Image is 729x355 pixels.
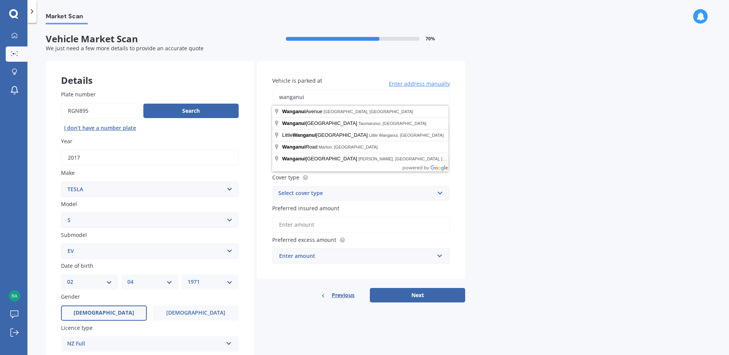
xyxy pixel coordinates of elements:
[278,189,434,198] div: Select cover type
[61,200,77,208] span: Model
[61,293,80,301] span: Gender
[319,145,378,149] span: Marton, [GEOGRAPHIC_DATA]
[143,104,239,118] button: Search
[272,236,336,243] span: Preferred excess amount
[61,91,96,98] span: Plate number
[67,339,223,349] div: NZ Full
[282,132,369,138] span: Little [GEOGRAPHIC_DATA]
[369,133,443,138] span: Little Wanganui, [GEOGRAPHIC_DATA]
[323,109,413,114] span: [GEOGRAPHIC_DATA], [GEOGRAPHIC_DATA]
[272,89,450,105] input: Enter address
[279,252,434,260] div: Enter amount
[9,290,20,302] img: 690bb560aaa685e47d8be7c9f619937a
[61,170,75,177] span: Make
[46,34,255,45] span: Vehicle Market Scan
[74,310,134,316] span: [DEMOGRAPHIC_DATA]
[282,156,358,162] span: [GEOGRAPHIC_DATA]
[358,121,426,126] span: Taumarunui, [GEOGRAPHIC_DATA]
[46,13,88,23] span: Market Scan
[46,61,254,84] div: Details
[46,45,204,52] span: We just need a few more details to provide an accurate quote
[282,109,323,114] span: Avenue
[370,288,465,302] button: Next
[282,156,306,162] span: Wanganui
[282,120,358,126] span: [GEOGRAPHIC_DATA]
[272,77,322,84] span: Vehicle is parked at
[61,138,72,145] span: Year
[426,36,435,42] span: 70 %
[292,132,316,138] span: Wanganui
[282,109,306,114] span: Wanganui
[61,262,93,269] span: Date of birth
[272,205,339,212] span: Preferred insured amount
[61,122,139,134] button: I don’t have a number plate
[282,144,319,150] span: Road
[282,120,306,126] span: Wanganui
[389,80,450,88] span: Enter address manually
[61,150,239,166] input: YYYY
[358,157,485,161] span: [PERSON_NAME], [GEOGRAPHIC_DATA], [GEOGRAPHIC_DATA]
[61,324,93,331] span: Licence type
[272,174,299,181] span: Cover type
[166,310,225,316] span: [DEMOGRAPHIC_DATA]
[272,217,450,233] input: Enter amount
[282,144,306,150] span: Wanganui
[61,231,87,238] span: Submodel
[332,289,355,301] span: Previous
[61,103,140,119] input: Enter plate number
